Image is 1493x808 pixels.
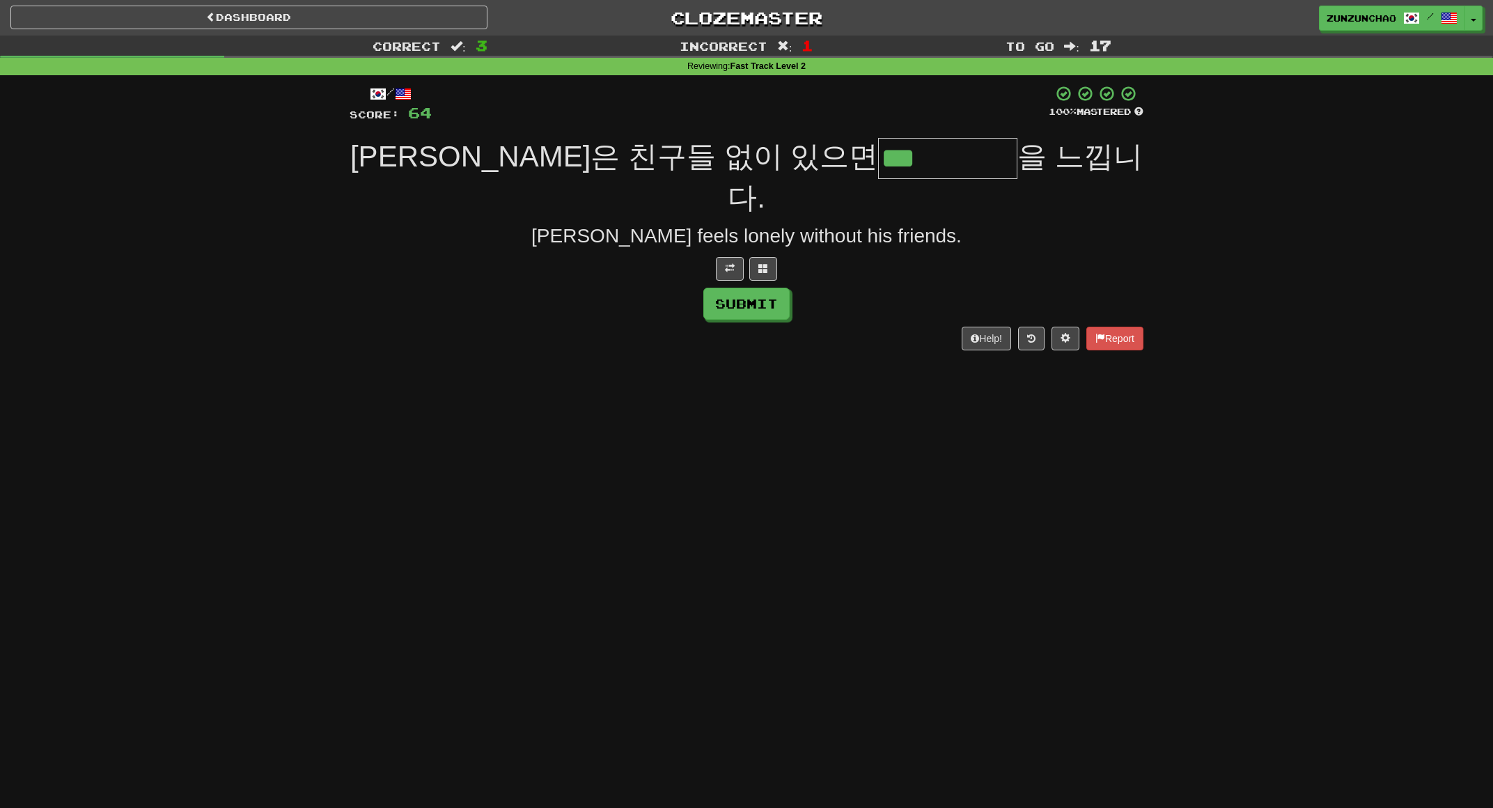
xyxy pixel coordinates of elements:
[1006,39,1054,53] span: To go
[1049,106,1143,118] div: Mastered
[802,37,813,54] span: 1
[1018,327,1045,350] button: Round history (alt+y)
[716,257,744,281] button: Toggle translation (alt+t)
[1427,11,1434,21] span: /
[749,257,777,281] button: Switch sentence to multiple choice alt+p
[730,61,806,71] strong: Fast Track Level 2
[350,140,878,173] span: [PERSON_NAME]은 친구들 없이 있으면
[373,39,441,53] span: Correct
[777,40,792,52] span: :
[10,6,487,29] a: Dashboard
[350,222,1143,250] div: [PERSON_NAME] feels lonely without his friends.
[1089,37,1111,54] span: 17
[1049,106,1077,117] span: 100 %
[1086,327,1143,350] button: Report
[350,85,432,102] div: /
[350,109,400,121] span: Score:
[1319,6,1465,31] a: ZunZunChao /
[508,6,985,30] a: Clozemaster
[728,140,1143,214] span: 을 느낍니다.
[1327,12,1396,24] span: ZunZunChao
[451,40,466,52] span: :
[476,37,487,54] span: 3
[1064,40,1079,52] span: :
[680,39,767,53] span: Incorrect
[962,327,1011,350] button: Help!
[408,104,432,121] span: 64
[703,288,790,320] button: Submit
